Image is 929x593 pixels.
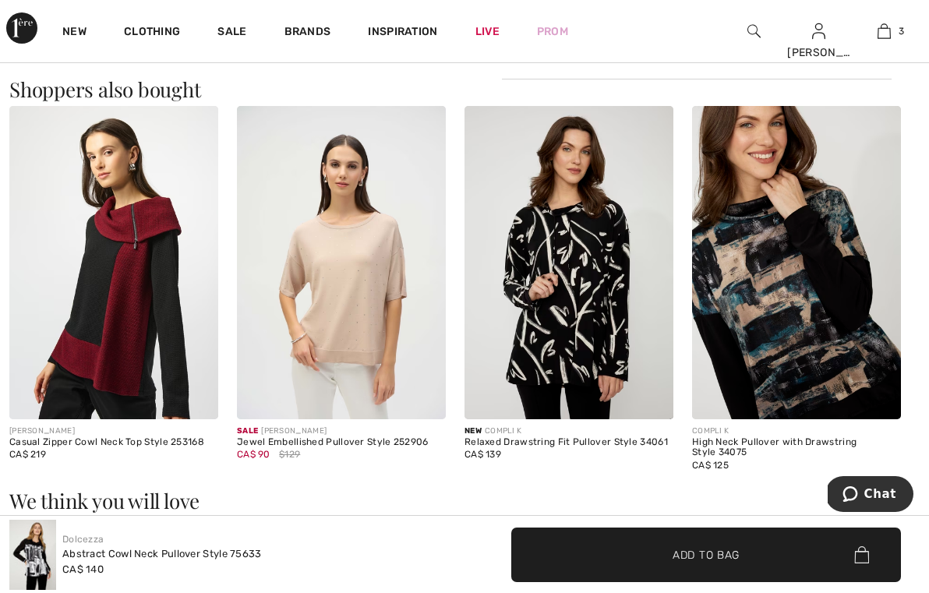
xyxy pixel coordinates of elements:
[511,528,901,582] button: Add to Bag
[9,491,920,511] h3: We think you will love
[62,534,104,545] a: Dolcezza
[9,425,218,437] div: [PERSON_NAME]
[464,437,673,448] div: Relaxed Drawstring Fit Pullover Style 34061
[6,12,37,44] img: 1ère Avenue
[368,25,437,41] span: Inspiration
[62,563,104,575] span: CA$ 140
[787,44,850,61] div: [PERSON_NAME]
[124,25,180,41] a: Clothing
[812,22,825,41] img: My Info
[475,23,500,40] a: Live
[237,449,270,460] span: CA$ 90
[237,425,446,437] div: [PERSON_NAME]
[464,449,501,460] span: CA$ 139
[464,106,673,419] img: Relaxed Drawstring Fit Pullover Style 34061
[692,425,901,437] div: COMPLI K
[692,460,729,471] span: CA$ 125
[747,22,761,41] img: search the website
[854,546,869,563] img: Bag.svg
[62,546,262,562] div: Abstract Cowl Neck Pullover Style 75633
[692,106,901,419] img: High Neck Pullover with Drawstring Style 34075
[673,546,740,563] span: Add to Bag
[828,476,913,515] iframe: Opens a widget where you can chat to one of our agents
[464,426,482,436] span: New
[878,22,891,41] img: My Bag
[537,23,568,40] a: Prom
[279,447,300,461] span: $129
[464,425,673,437] div: COMPLI K
[237,426,258,436] span: Sale
[9,79,920,100] h3: Shoppers also bought
[692,437,901,459] div: High Neck Pullover with Drawstring Style 34075
[899,24,904,38] span: 3
[853,22,916,41] a: 3
[9,520,56,590] img: Abstract Cowl Neck Pullover Style 75633
[9,437,218,448] div: Casual Zipper Cowl Neck Top Style 253168
[284,25,331,41] a: Brands
[9,106,218,419] img: Casual Zipper Cowl Neck Top Style 253168
[237,437,446,448] div: Jewel Embellished Pullover Style 252906
[217,25,246,41] a: Sale
[62,25,87,41] a: New
[9,449,46,460] span: CA$ 219
[812,23,825,38] a: Sign In
[237,106,446,419] img: Jewel Embellished Pullover Style 252906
